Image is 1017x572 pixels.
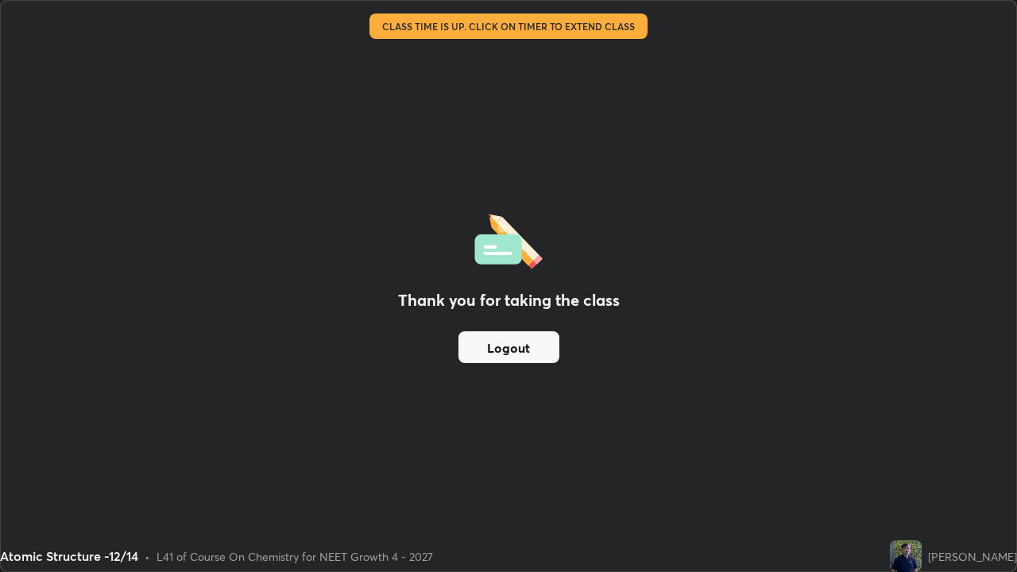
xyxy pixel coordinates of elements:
[157,548,433,565] div: L41 of Course On Chemistry for NEET Growth 4 - 2027
[398,288,620,312] h2: Thank you for taking the class
[458,331,559,363] button: Logout
[890,540,922,572] img: 924660acbe704701a98f0fe2bdf2502a.jpg
[145,548,150,565] div: •
[928,548,1017,565] div: [PERSON_NAME]
[474,209,543,269] img: offlineFeedback.1438e8b3.svg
